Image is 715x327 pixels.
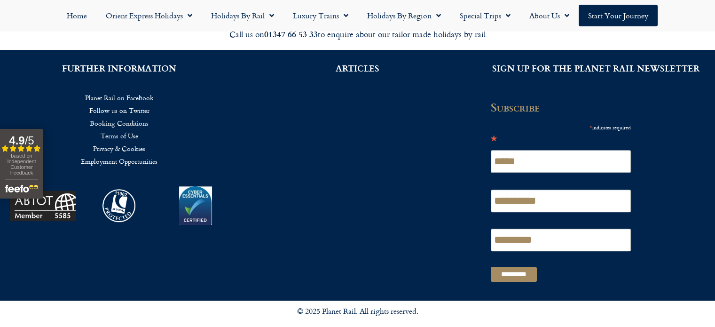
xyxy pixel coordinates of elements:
p: © 2025 Planet Rail. All rights reserved. [90,305,626,318]
a: Holidays by Region [358,5,450,26]
a: Terms of Use [14,129,224,142]
nav: Menu [14,91,224,167]
div: Call us on to enquire about our tailor made holidays by rail [94,29,621,40]
a: Special Trips [450,5,520,26]
strong: 01347 66 53 33 [264,28,318,40]
a: Planet Rail on Facebook [14,91,224,104]
div: indicates required [491,121,631,133]
a: Holidays by Rail [202,5,283,26]
h2: FURTHER INFORMATION [14,64,224,72]
h2: Subscribe [491,101,636,114]
a: Orient Express Holidays [96,5,202,26]
nav: Menu [5,5,710,26]
a: Start your Journey [579,5,658,26]
a: Home [57,5,96,26]
h2: SIGN UP FOR THE PLANET RAIL NEWSLETTER [491,64,701,72]
h2: ARTICLES [252,64,463,72]
a: About Us [520,5,579,26]
a: Employment Opportunities [14,155,224,167]
a: Privacy & Cookies [14,142,224,155]
a: Follow us on Twitter [14,104,224,117]
a: Luxury Trains [283,5,358,26]
a: Booking Conditions [14,117,224,129]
